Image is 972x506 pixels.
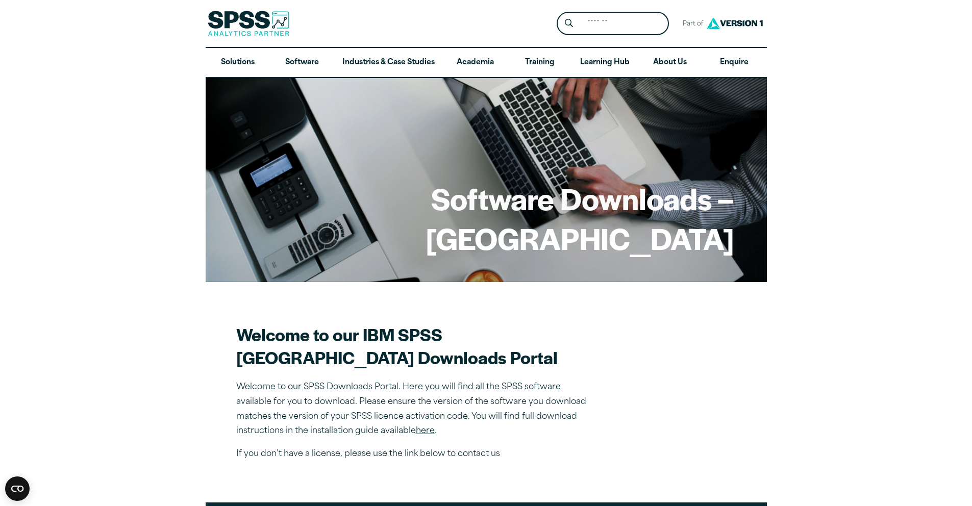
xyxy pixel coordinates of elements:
nav: Desktop version of site main menu [206,48,767,78]
img: SPSS Analytics Partner [208,11,289,36]
a: Training [507,48,571,78]
a: Enquire [702,48,766,78]
svg: Search magnifying glass icon [565,19,573,28]
h1: Software Downloads – [GEOGRAPHIC_DATA] [238,179,734,258]
a: Learning Hub [572,48,638,78]
a: Software [270,48,334,78]
form: Site Header Search Form [557,12,669,36]
span: Part of [677,17,704,32]
h2: Welcome to our IBM SPSS [GEOGRAPHIC_DATA] Downloads Portal [236,323,593,369]
button: Open CMP widget [5,476,30,501]
a: Industries & Case Studies [334,48,443,78]
p: Welcome to our SPSS Downloads Portal. Here you will find all the SPSS software available for you ... [236,380,593,439]
a: Academia [443,48,507,78]
a: Solutions [206,48,270,78]
img: Version1 Logo [704,14,765,33]
button: Search magnifying glass icon [559,14,578,33]
a: here [416,427,435,435]
a: About Us [638,48,702,78]
p: If you don’t have a license, please use the link below to contact us [236,447,593,462]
